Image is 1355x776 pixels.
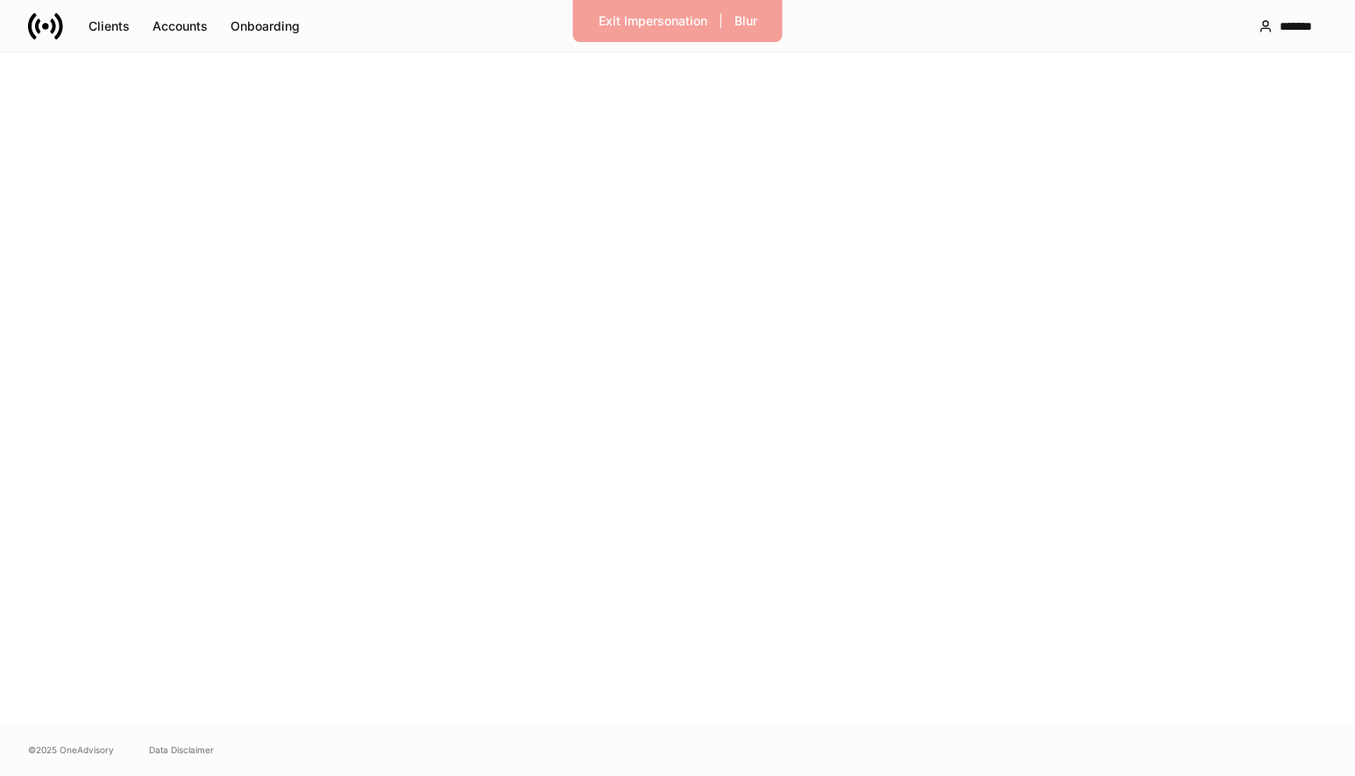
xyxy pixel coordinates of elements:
div: Accounts [153,18,208,35]
button: Blur [723,7,769,35]
span: © 2025 OneAdvisory [28,743,114,757]
div: Exit Impersonation [599,12,707,30]
div: Blur [734,12,757,30]
button: Clients [77,12,141,40]
div: Onboarding [231,18,300,35]
button: Accounts [141,12,219,40]
button: Exit Impersonation [587,7,719,35]
a: Data Disclaimer [149,743,214,757]
div: Clients [89,18,130,35]
button: Onboarding [219,12,311,40]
